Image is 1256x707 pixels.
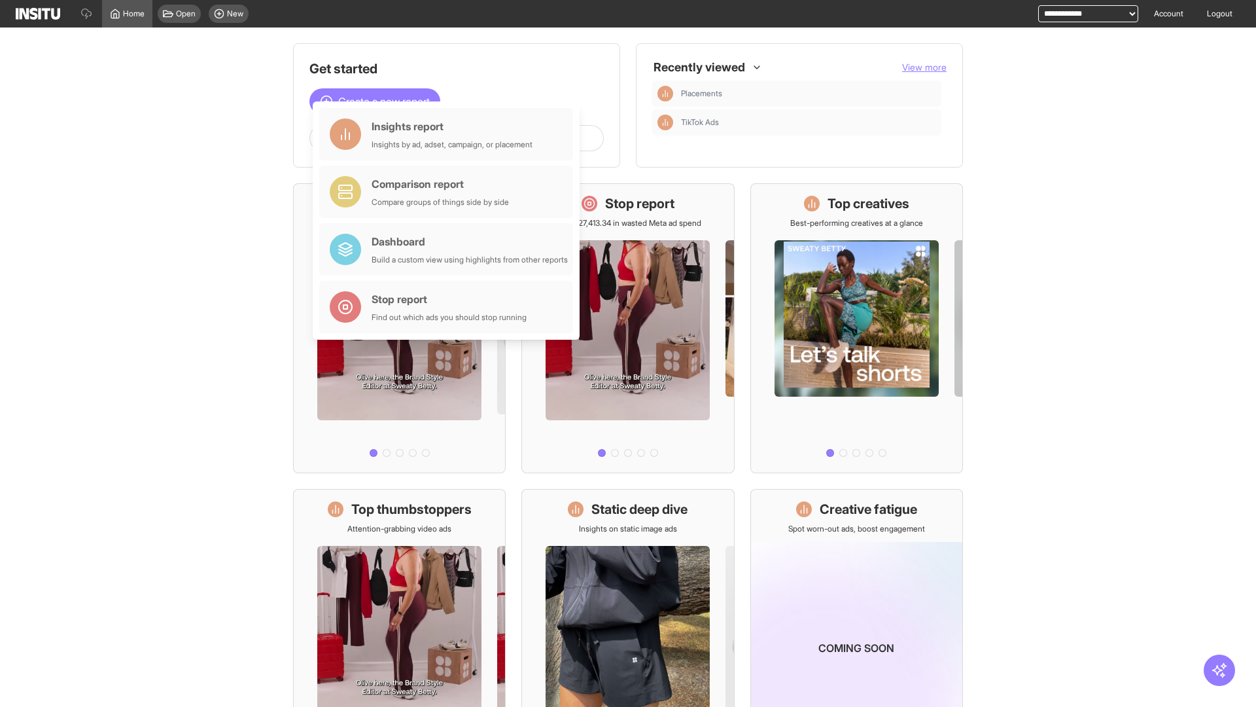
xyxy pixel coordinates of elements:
div: Insights report [372,118,532,134]
div: Build a custom view using highlights from other reports [372,255,568,265]
a: Stop reportSave £27,413.34 in wasted Meta ad spend [521,183,734,473]
div: Insights [657,86,673,101]
div: Dashboard [372,234,568,249]
h1: Get started [309,60,604,78]
div: Compare groups of things side by side [372,197,509,208]
span: Open [176,9,196,19]
span: TikTok Ads [681,117,719,128]
span: Home [123,9,145,19]
h1: Static deep dive [591,500,688,518]
p: Best-performing creatives at a glance [790,218,923,228]
div: Comparison report [372,176,509,192]
span: Placements [681,88,936,99]
span: Placements [681,88,722,99]
p: Save £27,413.34 in wasted Meta ad spend [555,218,701,228]
a: What's live nowSee all active ads instantly [293,183,506,473]
div: Find out which ads you should stop running [372,312,527,323]
div: Insights by ad, adset, campaign, or placement [372,139,532,150]
button: Create a new report [309,88,440,115]
span: View more [902,62,947,73]
a: Top creativesBest-performing creatives at a glance [750,183,963,473]
h1: Top creatives [828,194,909,213]
span: New [227,9,243,19]
h1: Stop report [605,194,674,213]
div: Insights [657,115,673,130]
button: View more [902,61,947,74]
span: Create a new report [338,94,430,109]
span: TikTok Ads [681,117,936,128]
h1: Top thumbstoppers [351,500,472,518]
p: Attention-grabbing video ads [347,524,451,534]
img: Logo [16,8,60,20]
p: Insights on static image ads [579,524,677,534]
div: Stop report [372,291,527,307]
